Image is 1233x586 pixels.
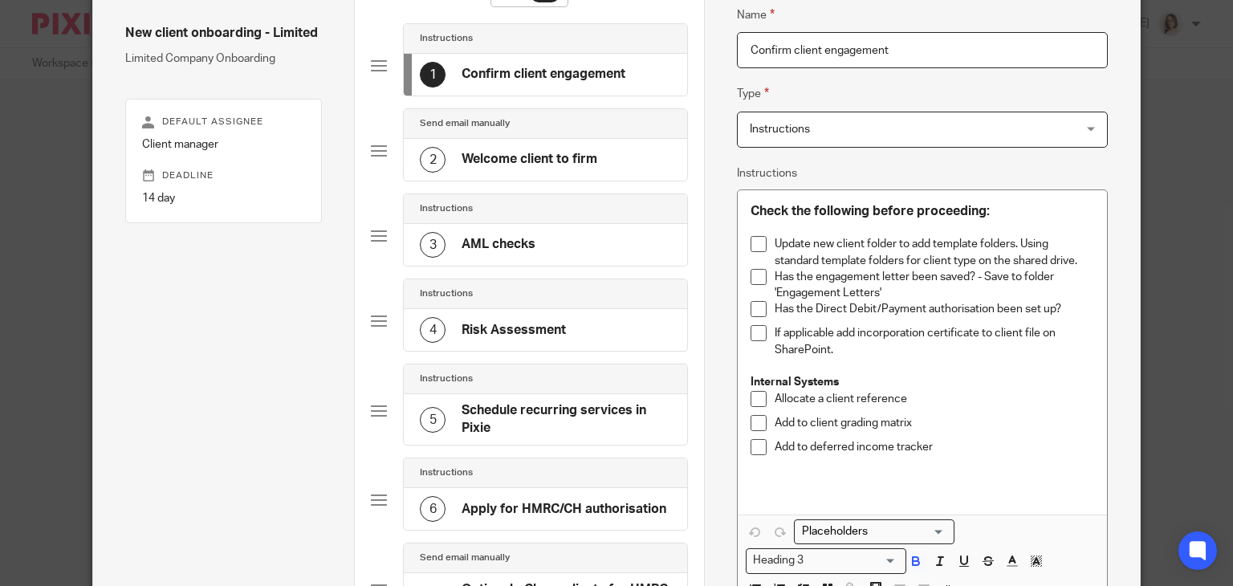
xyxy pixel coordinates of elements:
strong: Internal Systems [751,376,839,388]
h4: Instructions [420,372,473,385]
p: Update new client folder to add template folders. Using standard template folders for client type... [775,236,1094,269]
h4: Instructions [420,466,473,479]
div: 4 [420,317,446,343]
p: Add to client grading matrix [775,415,1094,431]
label: Instructions [737,165,797,181]
h4: AML checks [462,236,535,253]
p: If applicable add incorporation certificate to client file on SharePoint. [775,325,1094,358]
p: Deadline [142,169,305,182]
p: Add to deferred income tracker [775,439,1094,455]
div: 5 [420,407,446,433]
h4: Apply for HMRC/CH authorisation [462,501,666,518]
input: Search for option [809,552,897,569]
div: 3 [420,232,446,258]
p: Has the Direct Debit/Payment authorisation been set up? [775,301,1094,317]
label: Type [737,84,769,103]
h4: Confirm client engagement [462,66,625,83]
h4: New client onboarding - Limited [125,25,322,42]
span: Heading 3 [750,552,808,569]
h4: Welcome client to firm [462,151,597,168]
h4: Instructions [420,287,473,300]
p: Has the engagement letter been saved? - Save to folder 'Engagement Letters' [775,269,1094,302]
h4: Schedule recurring services in Pixie [462,402,671,437]
h4: Instructions [420,202,473,215]
p: Client manager [142,136,305,153]
div: 2 [420,147,446,173]
strong: Check the following before proceeding: [751,205,990,218]
input: Search for option [796,523,945,540]
div: Placeholders [794,519,954,544]
p: Default assignee [142,116,305,128]
div: Search for option [746,548,906,573]
div: 1 [420,62,446,87]
p: Limited Company Onboarding [125,51,322,67]
div: 6 [420,496,446,522]
div: Text styles [746,548,906,573]
div: Search for option [794,519,954,544]
h4: Send email manually [420,117,510,130]
p: 14 day [142,190,305,206]
span: Instructions [750,124,810,135]
h4: Instructions [420,32,473,45]
p: Allocate a client reference [775,391,1094,407]
h4: Send email manually [420,551,510,564]
h4: Risk Assessment [462,322,566,339]
label: Name [737,6,775,24]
